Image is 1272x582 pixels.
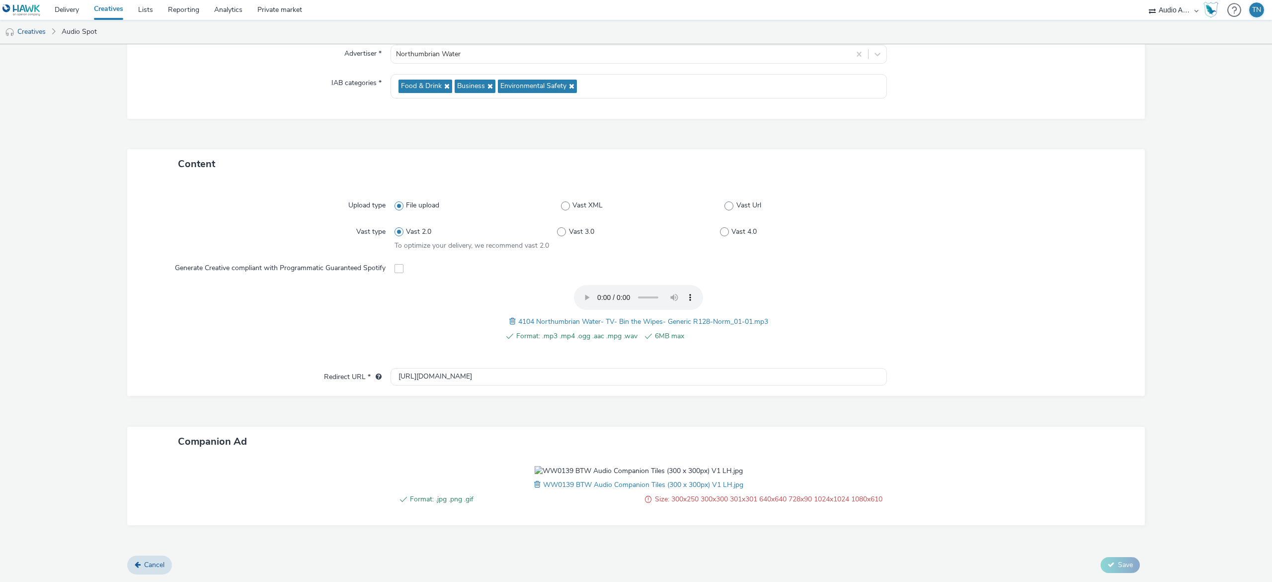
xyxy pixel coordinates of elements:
[572,200,603,210] span: Vast XML
[1252,2,1261,17] div: TN
[352,223,390,237] label: Vast type
[401,82,442,91] span: Food & Drink
[1101,557,1140,573] button: Save
[320,368,386,382] label: Redirect URL *
[569,227,594,237] span: Vast 3.0
[171,259,390,273] label: Generate Creative compliant with Programmatic Guaranteed Spotify
[371,372,382,382] div: URL will be used as a validation URL with some SSPs and it will be the redirection URL of your cr...
[655,330,776,342] span: 6MB max
[406,227,431,237] span: Vast 2.0
[457,82,485,91] span: Business
[518,317,768,326] span: 4104 Northumbrian Water- TV- Bin the Wipes- Generic R128-Norm_01-01.mp3
[2,4,41,16] img: undefined Logo
[655,493,882,505] span: Size: 300x250 300x300 301x301 640x640 728x90 1024x1024 1080x610
[178,157,215,171] span: Content
[1118,560,1133,570] span: Save
[516,330,637,342] span: Format: .mp3 .mp4 .ogg .aac .mpg .wav
[1203,2,1222,18] a: Hawk Academy
[57,20,102,44] a: Audio Spot
[395,241,549,250] span: To optimize your delivery, we recommend vast 2.0
[178,435,247,448] span: Companion Ad
[127,556,172,575] a: Cancel
[736,200,761,210] span: Vast Url
[344,196,390,210] label: Upload type
[535,466,743,476] img: WW0139 BTW Audio Companion Tiles (300 x 300px) V1 LH.jpg
[406,200,439,210] span: File upload
[5,27,15,37] img: audio
[543,480,743,489] span: WW0139 BTW Audio Companion Tiles (300 x 300px) V1 LH.jpg
[391,368,887,386] input: url...
[144,560,164,570] span: Cancel
[1203,2,1218,18] img: Hawk Academy
[327,74,386,88] label: IAB categories *
[340,45,386,59] label: Advertiser *
[500,82,566,91] span: Environmental Safety
[410,493,637,505] span: Format: .jpg .png .gif
[731,227,757,237] span: Vast 4.0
